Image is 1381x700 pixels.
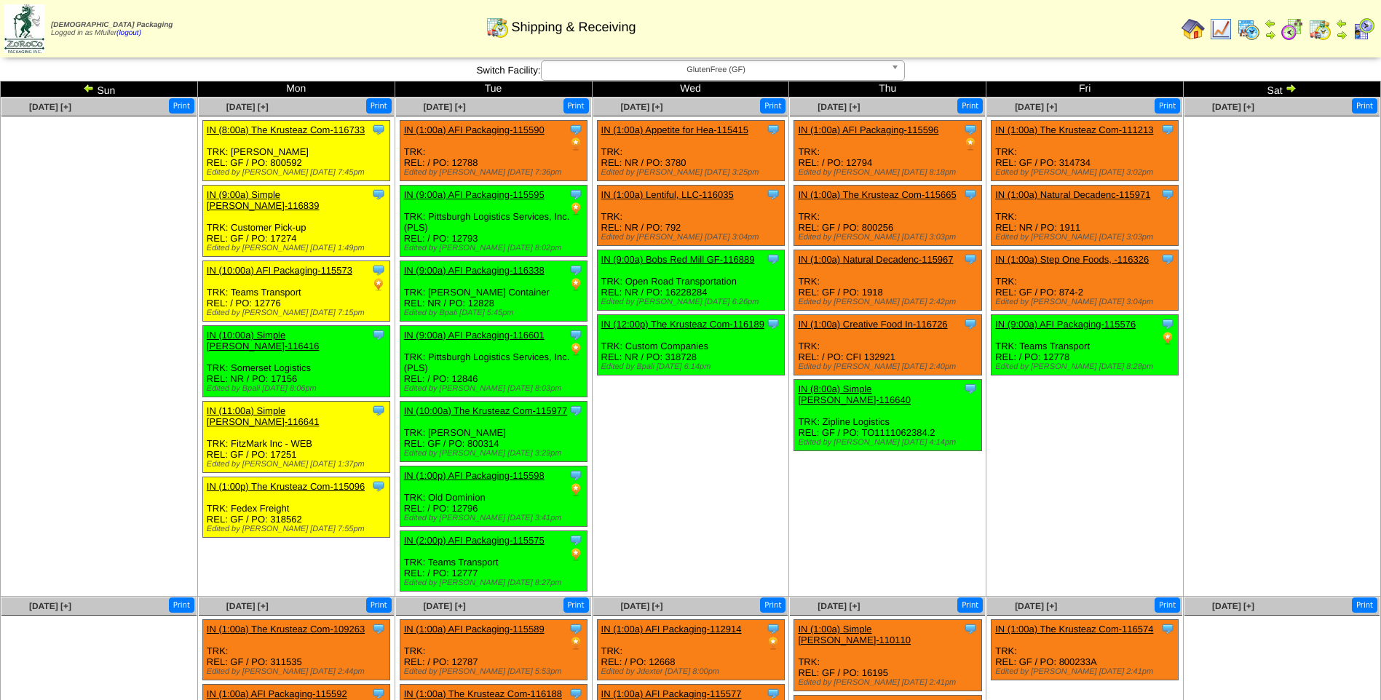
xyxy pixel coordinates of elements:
div: Edited by [PERSON_NAME] [DATE] 5:53pm [404,667,587,676]
img: PO [569,342,583,357]
div: TRK: REL: GF / PO: 1918 [794,250,981,311]
a: IN (10:00a) AFI Packaging-115573 [207,265,352,276]
a: IN (1:00p) AFI Packaging-115598 [404,470,545,481]
a: IN (1:00a) Creative Food In-116726 [798,319,947,330]
img: Tooltip [963,187,978,202]
img: PO [569,482,583,497]
img: PO [766,636,780,651]
div: TRK: Old Dominion REL: / PO: 12796 [400,466,587,527]
img: PO [371,277,386,292]
a: IN (1:00a) The Krusteaz Com-111213 [995,124,1153,135]
a: IN (9:00a) AFI Packaging-116338 [404,265,545,276]
button: Print [957,597,983,613]
button: Print [169,98,194,114]
span: Logged in as Mfuller [51,21,173,37]
img: arrowright.gif [1336,29,1348,41]
img: arrowleft.gif [1265,17,1276,29]
div: TRK: REL: NR / PO: 3780 [597,121,784,181]
div: TRK: Open Road Transportation REL: NR / PO: 16228284 [597,250,784,311]
img: calendarinout.gif [486,15,509,39]
a: IN (11:00a) Simple [PERSON_NAME]-116641 [207,405,320,427]
div: Edited by Bpali [DATE] 8:06pm [207,384,389,393]
div: Edited by [PERSON_NAME] [DATE] 2:42pm [798,298,981,306]
a: [DATE] [+] [1212,601,1254,611]
span: [DATE] [+] [29,601,71,611]
button: Print [1352,98,1377,114]
a: IN (9:00a) Simple [PERSON_NAME]-116839 [207,189,320,211]
div: Edited by [PERSON_NAME] [DATE] 8:28pm [995,362,1178,371]
a: [DATE] [+] [818,102,860,112]
div: Edited by [PERSON_NAME] [DATE] 7:15pm [207,309,389,317]
a: IN (1:00a) AFI Packaging-115590 [404,124,545,135]
div: Edited by [PERSON_NAME] [DATE] 4:14pm [798,438,981,447]
div: Edited by [PERSON_NAME] [DATE] 2:44pm [207,667,389,676]
td: Sun [1,81,198,98]
div: TRK: Teams Transport REL: / PO: 12776 [202,261,389,322]
a: IN (9:00a) AFI Packaging-116601 [404,330,545,341]
img: calendarblend.gif [1281,17,1304,41]
a: IN (1:00a) AFI Packaging-115577 [601,688,742,699]
div: TRK: Pittsburgh Logistics Services, Inc. (PLS) REL: / PO: 12793 [400,186,587,257]
div: TRK: FitzMark Inc - WEB REL: GF / PO: 17251 [202,402,389,473]
div: Edited by [PERSON_NAME] [DATE] 8:02pm [404,244,587,252]
img: arrowleft.gif [83,82,95,94]
div: TRK: REL: GF / PO: 314734 [992,121,1179,181]
button: Print [366,597,392,613]
a: IN (2:00p) AFI Packaging-115575 [404,535,545,546]
img: arrowright.gif [1265,29,1276,41]
a: IN (1:00a) AFI Packaging-115589 [404,624,545,635]
a: IN (1:00a) The Krusteaz Com-116574 [995,624,1153,635]
a: [DATE] [+] [226,102,269,112]
div: TRK: REL: NR / PO: 1911 [992,186,1179,246]
div: TRK: REL: / PO: CFI 132921 [794,315,981,375]
div: TRK: Teams Transport REL: / PO: 12778 [992,315,1179,375]
button: Print [169,597,194,613]
img: Tooltip [569,327,583,342]
div: TRK: Customer Pick-up REL: GF / PO: 17274 [202,186,389,257]
img: Tooltip [1160,621,1175,636]
a: IN (12:00p) The Krusteaz Com-116189 [601,319,765,330]
div: TRK: REL: / PO: 12787 [400,620,587,680]
a: IN (1:00a) The Krusteaz Com-109263 [207,624,365,635]
div: Edited by Bpali [DATE] 5:45pm [404,309,587,317]
img: home.gif [1182,17,1205,41]
img: Tooltip [569,187,583,202]
a: [DATE] [+] [424,601,466,611]
img: Tooltip [963,252,978,266]
button: Print [563,98,589,114]
img: Tooltip [1160,122,1175,137]
td: Sat [1184,81,1381,98]
button: Print [760,98,786,114]
span: [DATE] [+] [620,601,662,611]
img: Tooltip [963,381,978,396]
img: calendarinout.gif [1308,17,1331,41]
span: [DATE] [+] [620,102,662,112]
a: [DATE] [+] [818,601,860,611]
td: Thu [789,81,986,98]
div: Edited by [PERSON_NAME] [DATE] 2:41pm [798,678,981,687]
img: PO [569,202,583,216]
div: TRK: [PERSON_NAME] REL: GF / PO: 800592 [202,121,389,181]
img: Tooltip [766,252,780,266]
a: [DATE] [+] [1212,102,1254,112]
a: [DATE] [+] [1015,601,1057,611]
a: IN (10:00a) Simple [PERSON_NAME]-116416 [207,330,320,351]
img: Tooltip [371,479,386,493]
a: IN (1:00a) AFI Packaging-115596 [798,124,938,135]
img: Tooltip [1160,317,1175,331]
button: Print [563,597,589,613]
a: [DATE] [+] [424,102,466,112]
img: line_graph.gif [1209,17,1232,41]
div: TRK: REL: / PO: 12794 [794,121,981,181]
a: IN (1:00a) AFI Packaging-115592 [207,688,347,699]
div: TRK: Fedex Freight REL: GF / PO: 318562 [202,477,389,538]
img: PO [569,277,583,292]
div: TRK: REL: GF / PO: 800256 [794,186,981,246]
div: TRK: Zipline Logistics REL: GF / PO: TO1111062384.2 [794,380,981,451]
